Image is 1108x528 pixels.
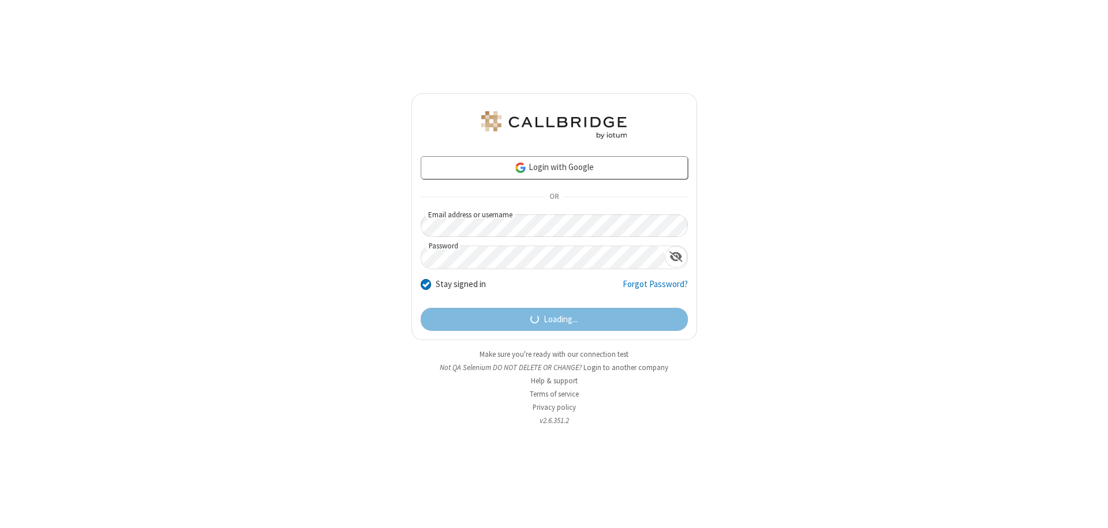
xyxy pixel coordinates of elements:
a: Forgot Password? [623,278,688,300]
span: Loading... [544,313,578,326]
a: Login with Google [421,156,688,179]
img: QA Selenium DO NOT DELETE OR CHANGE [479,111,629,139]
button: Loading... [421,308,688,331]
input: Email address or username [421,214,688,237]
a: Privacy policy [533,402,576,412]
a: Terms of service [530,389,579,399]
iframe: Chat [1079,498,1099,520]
label: Stay signed in [436,278,486,291]
span: OR [545,189,563,205]
img: google-icon.png [514,161,527,174]
div: Show password [665,246,687,267]
li: v2.6.351.2 [411,415,697,426]
input: Password [421,246,665,269]
a: Help & support [531,376,578,386]
li: Not QA Selenium DO NOT DELETE OR CHANGE? [411,362,697,373]
a: Make sure you're ready with our connection test [480,349,628,359]
button: Login to another company [583,362,668,373]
